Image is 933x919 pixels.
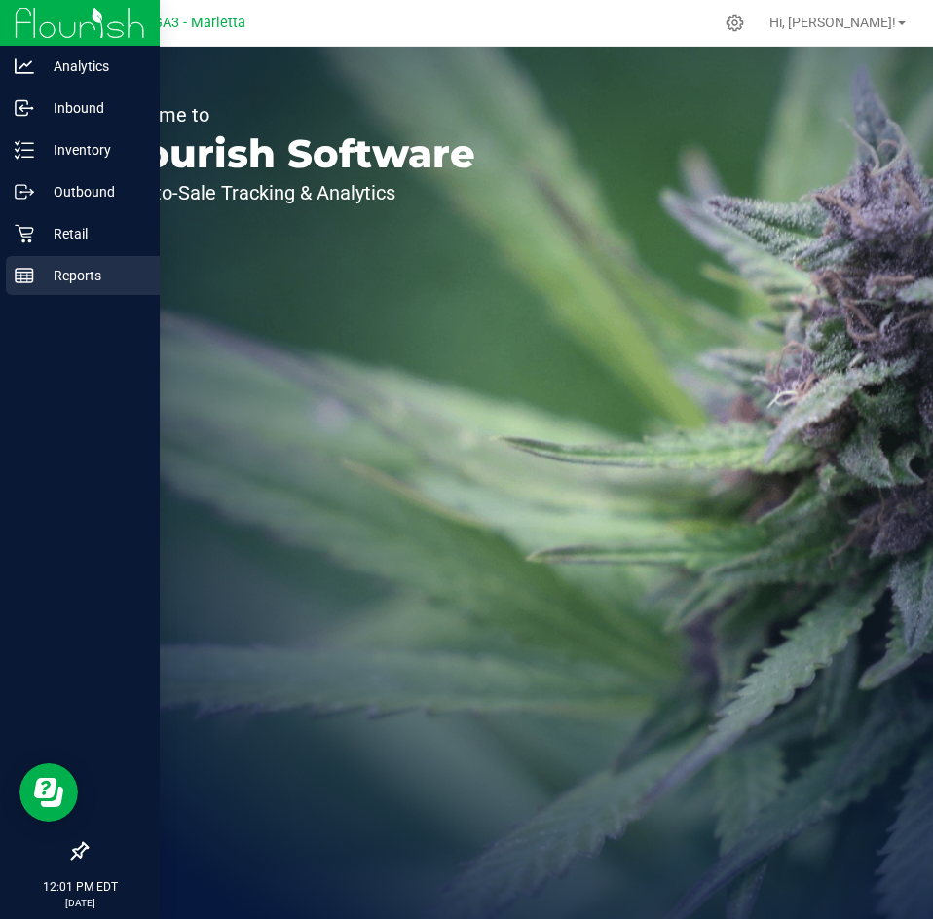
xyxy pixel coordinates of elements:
inline-svg: Reports [15,266,34,285]
p: Analytics [34,55,151,78]
p: Reports [34,264,151,287]
inline-svg: Inventory [15,140,34,160]
inline-svg: Retail [15,224,34,243]
p: Flourish Software [105,134,475,173]
p: Welcome to [105,105,475,125]
p: 12:01 PM EDT [9,878,151,896]
p: Seed-to-Sale Tracking & Analytics [105,183,475,202]
p: Outbound [34,180,151,203]
p: [DATE] [9,896,151,910]
iframe: Resource center [19,763,78,822]
p: Retail [34,222,151,245]
p: Inventory [34,138,151,162]
span: GA3 - Marietta [153,15,245,31]
inline-svg: Analytics [15,56,34,76]
div: Manage settings [723,14,747,32]
span: Hi, [PERSON_NAME]! [769,15,896,30]
p: Inbound [34,96,151,120]
inline-svg: Outbound [15,182,34,202]
inline-svg: Inbound [15,98,34,118]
